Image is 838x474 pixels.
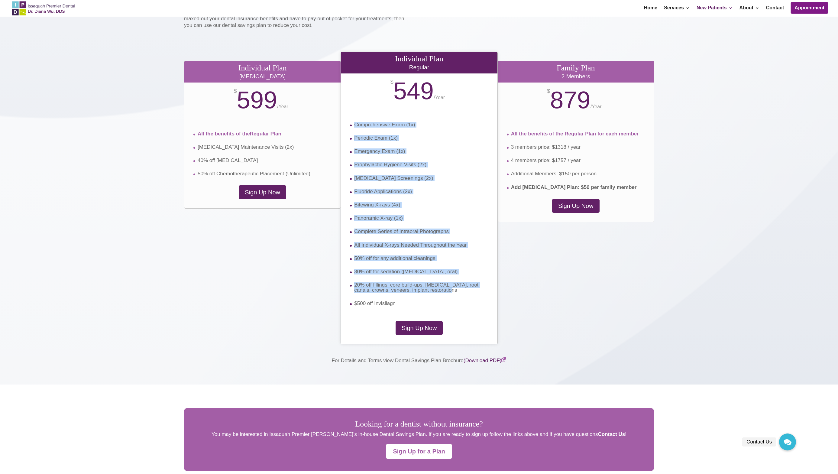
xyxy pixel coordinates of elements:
[547,88,550,94] span: $
[511,171,597,177] span: Additional Members: $150 per person
[184,73,341,80] span: [MEDICAL_DATA]
[354,255,435,261] span: 50% off for any additional cleanings
[198,157,258,163] span: 40% off [MEDICAL_DATA]
[354,282,478,293] span: 20% off fillings, core build-ups, [MEDICAL_DATA], root canals, crowns, veneers, implant restorations
[434,95,435,100] span: /
[354,122,415,128] span: Comprehensive Exam (1x)
[644,6,657,17] a: Home
[511,157,581,163] span: 4 members price: $1757 / year
[791,2,828,14] a: Appointment
[354,300,396,306] span: $500 off Invisliagn
[354,148,405,154] span: Emergency Exam (1x)
[498,73,654,80] span: 2 Members
[341,55,497,64] h2: Individual Plan
[511,184,637,190] strong: Add [MEDICAL_DATA] Plan: $50 per family member
[202,420,636,431] h2: Looking for a dentist without insurance?
[354,269,458,274] span: 30% off for sedation ([MEDICAL_DATA], oral)
[742,437,776,446] div: Contact Us
[341,64,497,70] span: Regular
[396,321,443,335] a: Sign Up Now
[386,444,451,459] a: Sign Up for a Plan
[390,79,393,85] span: $
[354,229,449,234] span: Complete Series of Intraoral Photographs
[354,189,412,194] span: Fluoride Applications (2x)
[354,242,467,248] span: All Individual X-rays Needed Throughout the Year
[184,357,654,364] div: For Details and Terms view Dental Savings Plan Brochure
[393,77,434,104] span: 549
[697,6,733,17] a: New Patients
[739,6,759,17] a: About
[598,431,625,437] a: Contact Us
[198,144,294,150] span: [MEDICAL_DATA] Maintenance Visits (2x)
[766,6,784,17] a: Contact
[552,199,600,213] a: Sign Up Now
[498,64,654,73] h2: Family Plan
[590,104,592,109] span: /
[354,202,400,208] span: Bitewing X-rays (4x)
[354,135,398,141] span: Periodic Exam (1x)
[354,162,426,167] span: Prophylactic Hygiene Visits (2x)
[184,64,341,73] h2: Individual Plan
[277,104,288,109] span: Year
[464,358,506,363] a: (Download PDF)
[237,86,277,113] span: 599
[590,104,602,109] span: Year
[354,215,403,221] span: Panoramic X-ray (1x)
[250,131,281,137] strong: Regular Plan
[198,171,310,177] span: 50% off Chemotherapeutic Placement (Unlimited)
[212,431,626,437] span: You may be interested in Issaquah Premier [PERSON_NAME]’s in-house Dental Savings Plan. If you ar...
[511,144,581,150] span: 3 members price: $1318 / year
[434,95,445,100] span: Year
[277,104,278,109] span: /
[354,175,433,181] span: [MEDICAL_DATA] Screenings (2x)
[779,433,796,450] a: Contact Us
[664,6,690,17] a: Services
[239,185,286,199] a: Sign Up Now
[198,131,281,137] span: All the benefits of the
[511,131,639,137] span: All the benefits of the Regular Plan for each member
[550,86,590,113] span: 879
[234,88,237,94] span: $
